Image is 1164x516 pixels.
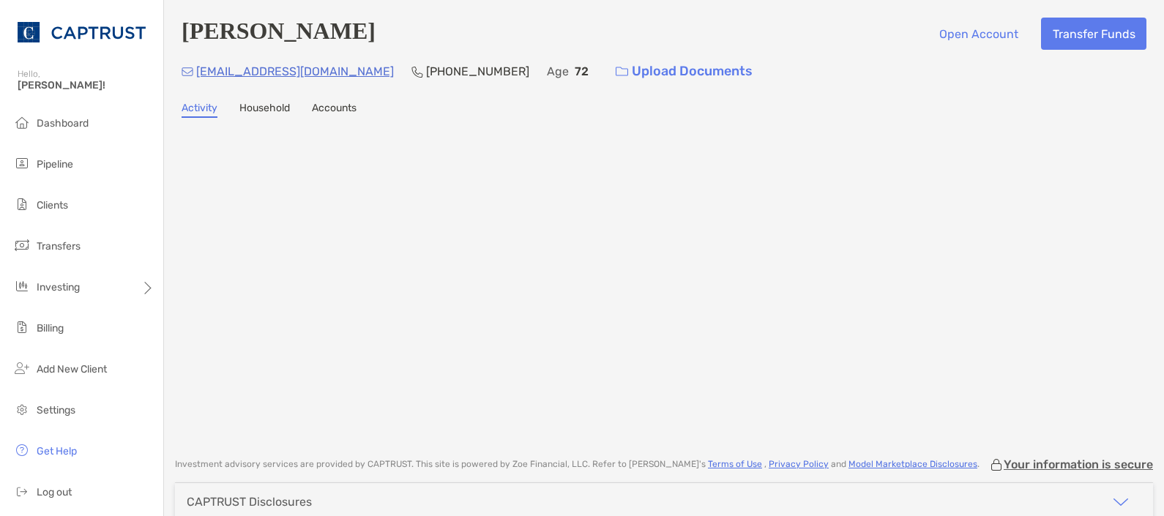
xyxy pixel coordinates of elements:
[18,6,146,59] img: CAPTRUST Logo
[1004,457,1153,471] p: Your information is secure
[175,459,980,470] p: Investment advisory services are provided by CAPTRUST . This site is powered by Zoe Financial, LL...
[547,62,569,81] p: Age
[1041,18,1146,50] button: Transfer Funds
[13,236,31,254] img: transfers icon
[616,67,628,77] img: button icon
[13,195,31,213] img: clients icon
[13,277,31,295] img: investing icon
[13,318,31,336] img: billing icon
[196,62,394,81] p: [EMAIL_ADDRESS][DOMAIN_NAME]
[37,404,75,416] span: Settings
[13,400,31,418] img: settings icon
[13,482,31,500] img: logout icon
[18,79,154,91] span: [PERSON_NAME]!
[37,117,89,130] span: Dashboard
[37,322,64,334] span: Billing
[426,62,529,81] p: [PHONE_NUMBER]
[606,56,762,87] a: Upload Documents
[37,158,73,171] span: Pipeline
[13,441,31,459] img: get-help icon
[13,154,31,172] img: pipeline icon
[182,67,193,76] img: Email Icon
[37,199,68,212] span: Clients
[312,102,357,118] a: Accounts
[769,459,829,469] a: Privacy Policy
[13,113,31,131] img: dashboard icon
[37,281,80,293] span: Investing
[848,459,977,469] a: Model Marketplace Disclosures
[411,66,423,78] img: Phone Icon
[13,359,31,377] img: add_new_client icon
[239,102,290,118] a: Household
[182,102,217,118] a: Activity
[575,62,589,81] p: 72
[708,459,762,469] a: Terms of Use
[37,240,81,253] span: Transfers
[187,495,312,509] div: CAPTRUST Disclosures
[928,18,1029,50] button: Open Account
[37,486,72,498] span: Log out
[182,18,376,50] h4: [PERSON_NAME]
[37,445,77,457] span: Get Help
[1112,493,1130,511] img: icon arrow
[37,363,107,375] span: Add New Client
